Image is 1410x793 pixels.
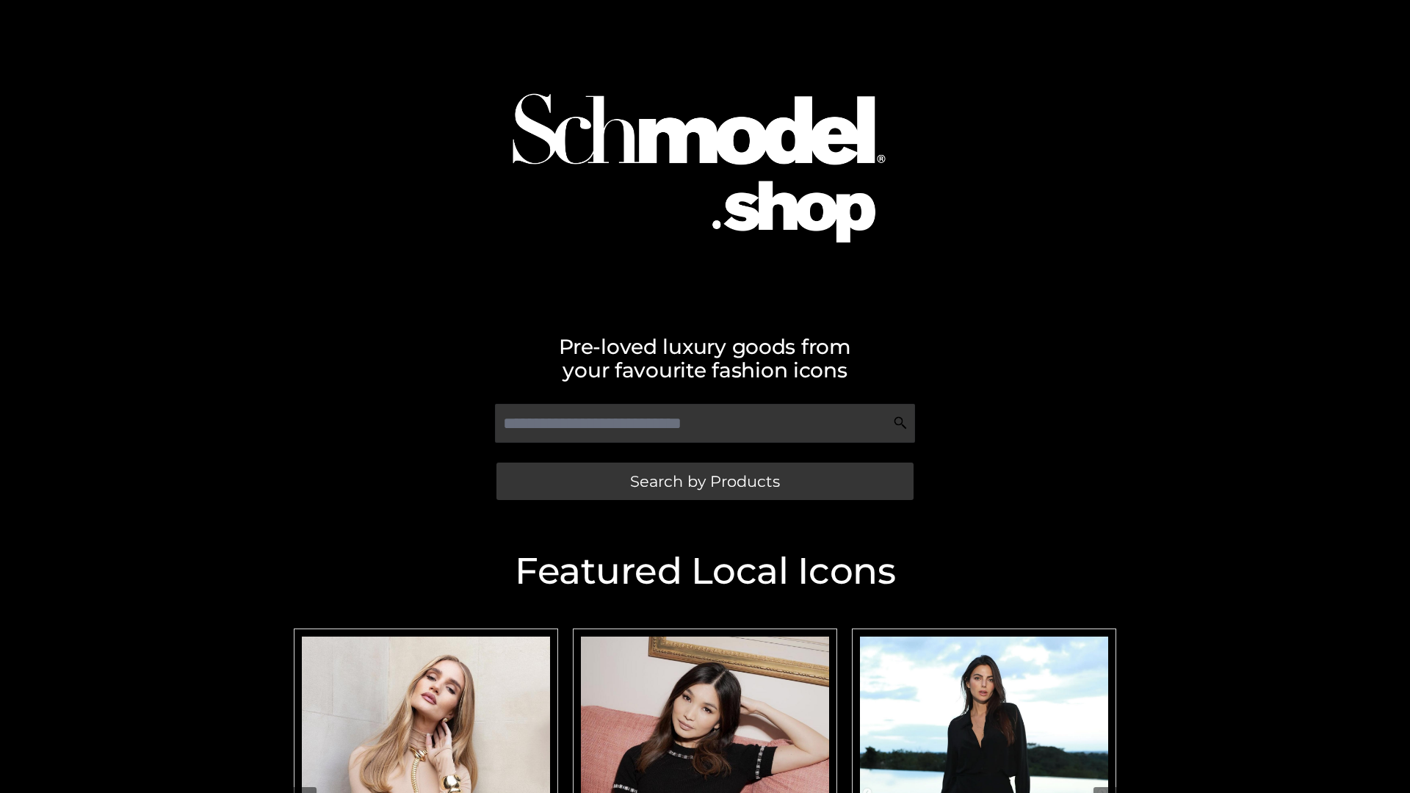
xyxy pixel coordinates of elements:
h2: Featured Local Icons​ [286,553,1124,590]
a: Search by Products [496,463,914,500]
img: Search Icon [893,416,908,430]
span: Search by Products [630,474,780,489]
h2: Pre-loved luxury goods from your favourite fashion icons [286,335,1124,382]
